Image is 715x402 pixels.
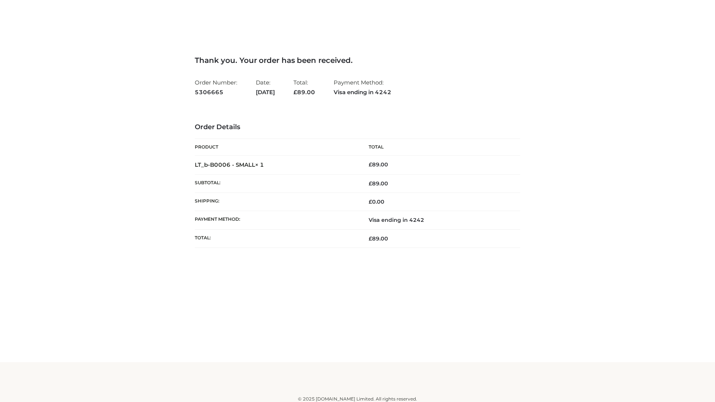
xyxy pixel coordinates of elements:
span: £ [369,180,372,187]
li: Payment Method: [334,76,391,99]
span: £ [369,161,372,168]
strong: × 1 [255,161,264,168]
li: Total: [293,76,315,99]
td: Visa ending in 4242 [357,211,520,229]
li: Order Number: [195,76,237,99]
th: Subtotal: [195,174,357,192]
strong: [DATE] [256,87,275,97]
span: 89.00 [293,89,315,96]
th: Payment method: [195,211,357,229]
bdi: 0.00 [369,198,384,205]
strong: Visa ending in 4242 [334,87,391,97]
h3: Thank you. Your order has been received. [195,56,520,65]
th: Product [195,139,357,156]
strong: LT_b-B0006 - SMALL [195,161,264,168]
strong: 5306665 [195,87,237,97]
th: Total: [195,229,357,248]
span: £ [369,235,372,242]
bdi: 89.00 [369,161,388,168]
h3: Order Details [195,123,520,131]
span: 89.00 [369,235,388,242]
span: £ [369,198,372,205]
li: Date: [256,76,275,99]
th: Shipping: [195,193,357,211]
th: Total [357,139,520,156]
span: £ [293,89,297,96]
span: 89.00 [369,180,388,187]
